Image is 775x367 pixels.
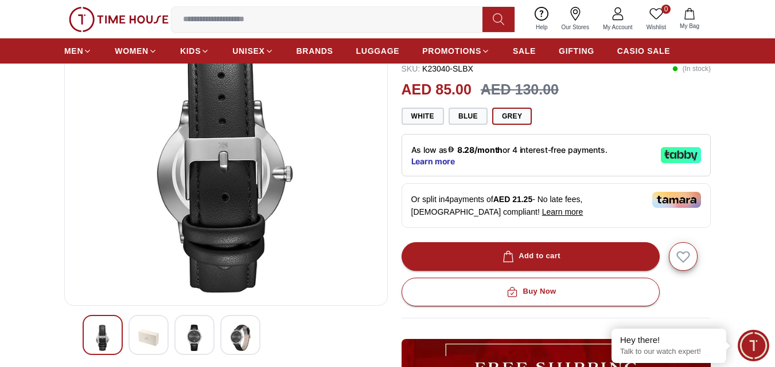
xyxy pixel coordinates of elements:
[64,45,83,57] span: MEN
[652,192,701,208] img: Tamara
[422,45,481,57] span: PROMOTIONS
[297,41,333,61] a: BRANDS
[640,5,673,34] a: 0Wishlist
[449,108,488,125] button: Blue
[531,23,552,31] span: Help
[672,63,711,74] p: ( In stock )
[92,325,113,351] img: Kenneth Scott Men's Analog White Dial Watch - K23040-RLDW
[617,41,671,61] a: CASIO SALE
[402,108,444,125] button: White
[184,325,205,351] img: Kenneth Scott Men's Analog White Dial Watch - K23040-RLDW
[492,108,532,125] button: Grey
[513,45,536,57] span: SALE
[402,79,472,101] h2: AED 85.00
[402,242,660,271] button: Add to cart
[356,45,400,57] span: LUGGAGE
[557,23,594,31] span: Our Stores
[402,64,420,73] span: SKU :
[74,21,378,296] img: Kenneth Scott Men's Analog White Dial Watch - K23040-RLDW
[500,250,560,263] div: Add to cart
[402,183,711,228] div: Or split in 4 payments of - No late fees, [DEMOGRAPHIC_DATA] compliant!
[529,5,555,34] a: Help
[481,79,559,101] h3: AED 130.00
[230,325,251,351] img: Kenneth Scott Men's Analog White Dial Watch - K23040-RLDW
[620,334,718,346] div: Hey there!
[738,330,769,361] div: Chat Widget
[675,22,704,30] span: My Bag
[115,45,149,57] span: WOMEN
[297,45,333,57] span: BRANDS
[232,45,264,57] span: UNISEX
[402,278,660,306] button: Buy Now
[180,45,201,57] span: KIDS
[232,41,273,61] a: UNISEX
[402,63,473,74] p: K23040-SLBX
[559,41,594,61] a: GIFTING
[69,7,169,32] img: ...
[504,285,556,298] div: Buy Now
[513,41,536,61] a: SALE
[356,41,400,61] a: LUGGAGE
[115,41,157,61] a: WOMEN
[138,325,159,351] img: Kenneth Scott Men's Analog White Dial Watch - K23040-RLDW
[493,195,532,204] span: AED 21.25
[673,6,706,33] button: My Bag
[620,347,718,357] p: Talk to our watch expert!
[64,41,92,61] a: MEN
[422,41,490,61] a: PROMOTIONS
[642,23,671,31] span: Wishlist
[661,5,671,14] span: 0
[542,207,583,216] span: Learn more
[598,23,637,31] span: My Account
[559,45,594,57] span: GIFTING
[555,5,596,34] a: Our Stores
[180,41,209,61] a: KIDS
[617,45,671,57] span: CASIO SALE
